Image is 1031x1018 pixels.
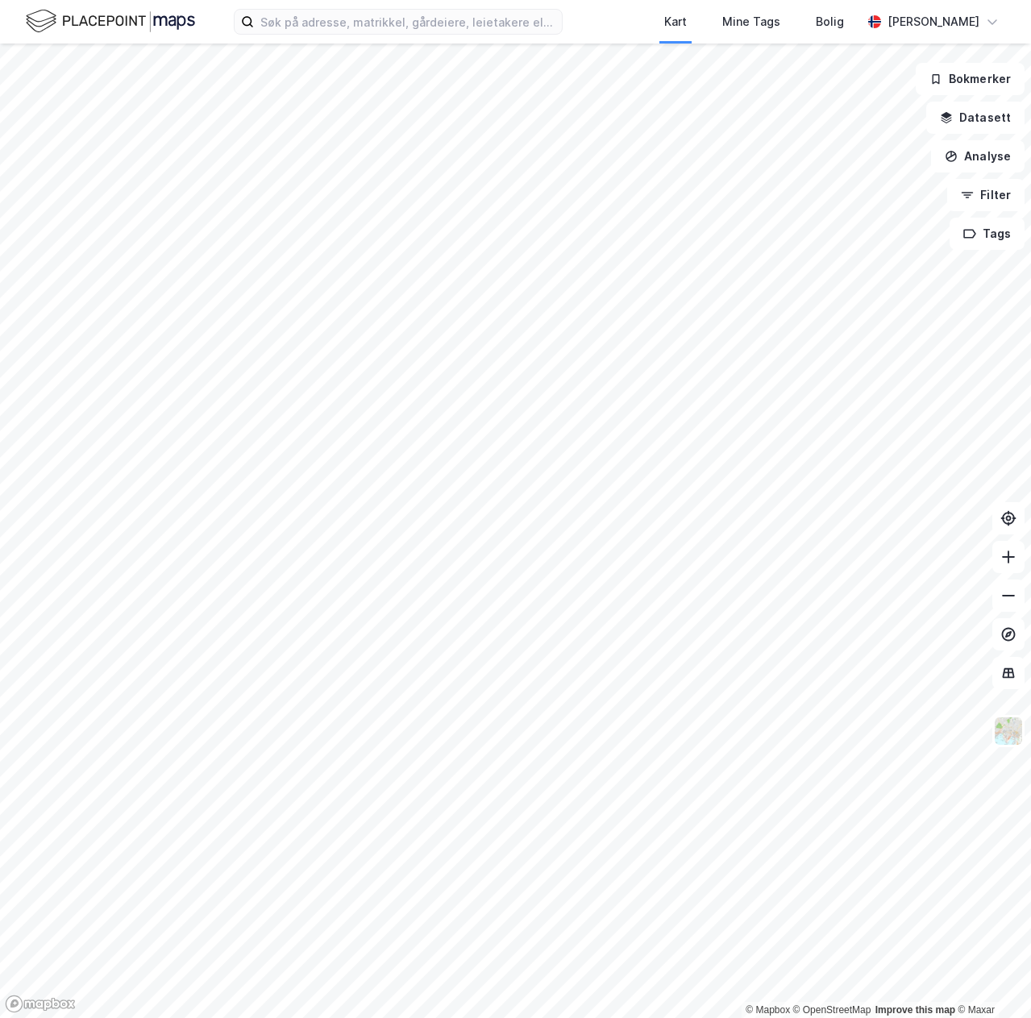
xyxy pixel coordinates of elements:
[993,716,1024,746] img: Z
[746,1004,790,1016] a: Mapbox
[664,12,687,31] div: Kart
[26,7,195,35] img: logo.f888ab2527a4732fd821a326f86c7f29.svg
[916,63,1025,95] button: Bokmerker
[816,12,844,31] div: Bolig
[722,12,780,31] div: Mine Tags
[950,941,1031,1018] div: Kontrollprogram for chat
[5,995,76,1013] a: Mapbox homepage
[931,140,1025,172] button: Analyse
[254,10,562,34] input: Søk på adresse, matrikkel, gårdeiere, leietakere eller personer
[947,179,1025,211] button: Filter
[950,941,1031,1018] iframe: Chat Widget
[950,218,1025,250] button: Tags
[793,1004,871,1016] a: OpenStreetMap
[888,12,979,31] div: [PERSON_NAME]
[926,102,1025,134] button: Datasett
[875,1004,955,1016] a: Improve this map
